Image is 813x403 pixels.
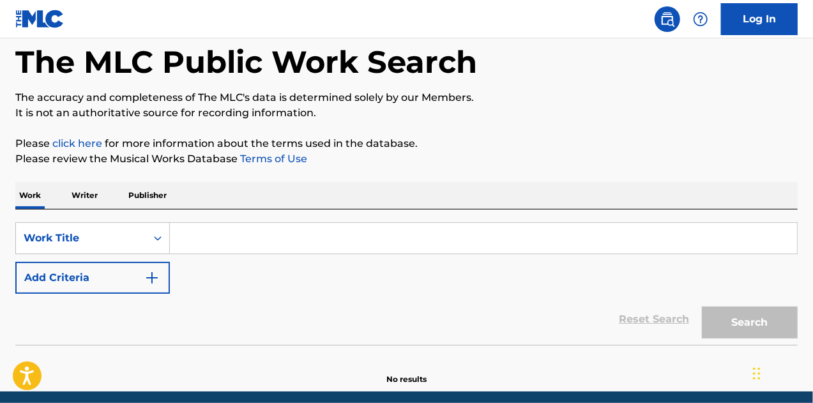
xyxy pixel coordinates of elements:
a: Log In [721,3,798,35]
a: Public Search [655,6,680,32]
button: Add Criteria [15,262,170,294]
a: Terms of Use [238,153,307,165]
div: Drag [753,354,761,393]
p: The accuracy and completeness of The MLC's data is determined solely by our Members. [15,90,798,105]
p: Please review the Musical Works Database [15,151,798,167]
iframe: Chat Widget [749,342,813,403]
p: Please for more information about the terms used in the database. [15,136,798,151]
form: Search Form [15,222,798,345]
a: click here [52,137,102,149]
div: Help [688,6,713,32]
div: Work Title [24,231,139,246]
p: Writer [68,182,102,209]
img: search [660,11,675,27]
img: 9d2ae6d4665cec9f34b9.svg [144,270,160,285]
p: Publisher [125,182,171,209]
img: help [693,11,708,27]
h1: The MLC Public Work Search [15,43,477,81]
p: No results [386,358,427,385]
img: MLC Logo [15,10,65,28]
p: Work [15,182,45,209]
p: It is not an authoritative source for recording information. [15,105,798,121]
